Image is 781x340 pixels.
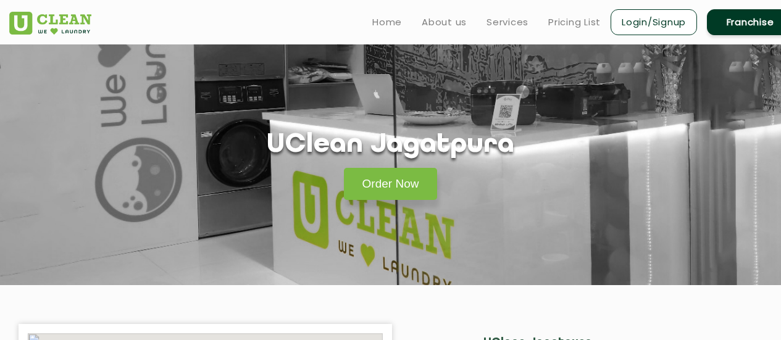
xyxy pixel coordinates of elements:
a: Pricing List [548,15,601,30]
a: Order Now [344,168,438,200]
img: UClean Laundry and Dry Cleaning [9,12,91,35]
h1: UClean Jagatpura [267,130,514,161]
a: Home [372,15,402,30]
a: Services [487,15,528,30]
a: Login/Signup [611,9,697,35]
a: About us [422,15,467,30]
